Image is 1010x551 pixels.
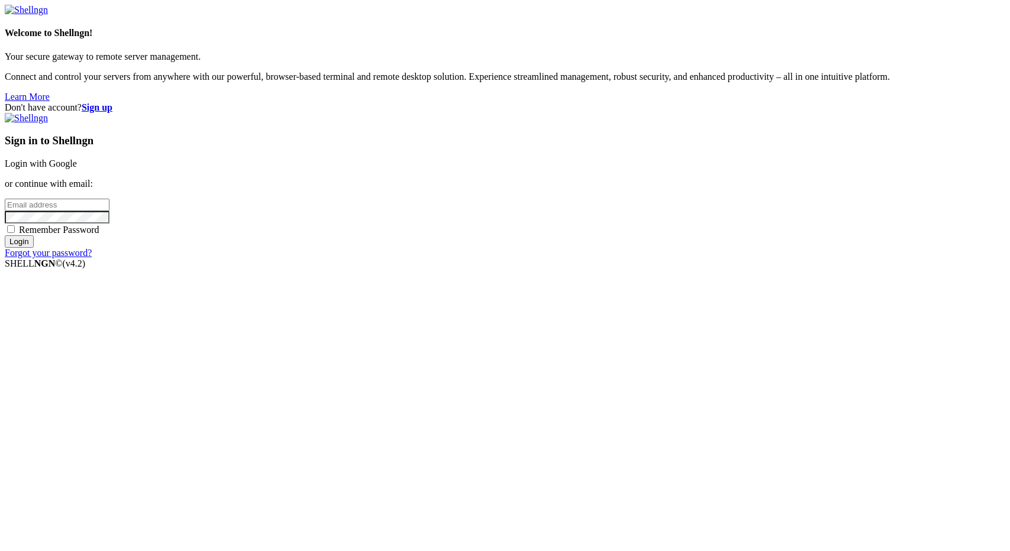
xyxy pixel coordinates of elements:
[7,225,15,233] input: Remember Password
[5,235,34,248] input: Login
[5,113,48,124] img: Shellngn
[63,258,86,268] span: 4.2.0
[34,258,56,268] b: NGN
[5,102,1005,113] div: Don't have account?
[5,258,85,268] span: SHELL ©
[5,72,1005,82] p: Connect and control your servers from anywhere with our powerful, browser-based terminal and remo...
[5,199,109,211] input: Email address
[5,51,1005,62] p: Your secure gateway to remote server management.
[5,5,48,15] img: Shellngn
[5,158,77,168] a: Login with Google
[5,179,1005,189] p: or continue with email:
[5,92,50,102] a: Learn More
[82,102,112,112] a: Sign up
[19,225,99,235] span: Remember Password
[5,28,1005,38] h4: Welcome to Shellngn!
[5,248,92,258] a: Forgot your password?
[5,134,1005,147] h3: Sign in to Shellngn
